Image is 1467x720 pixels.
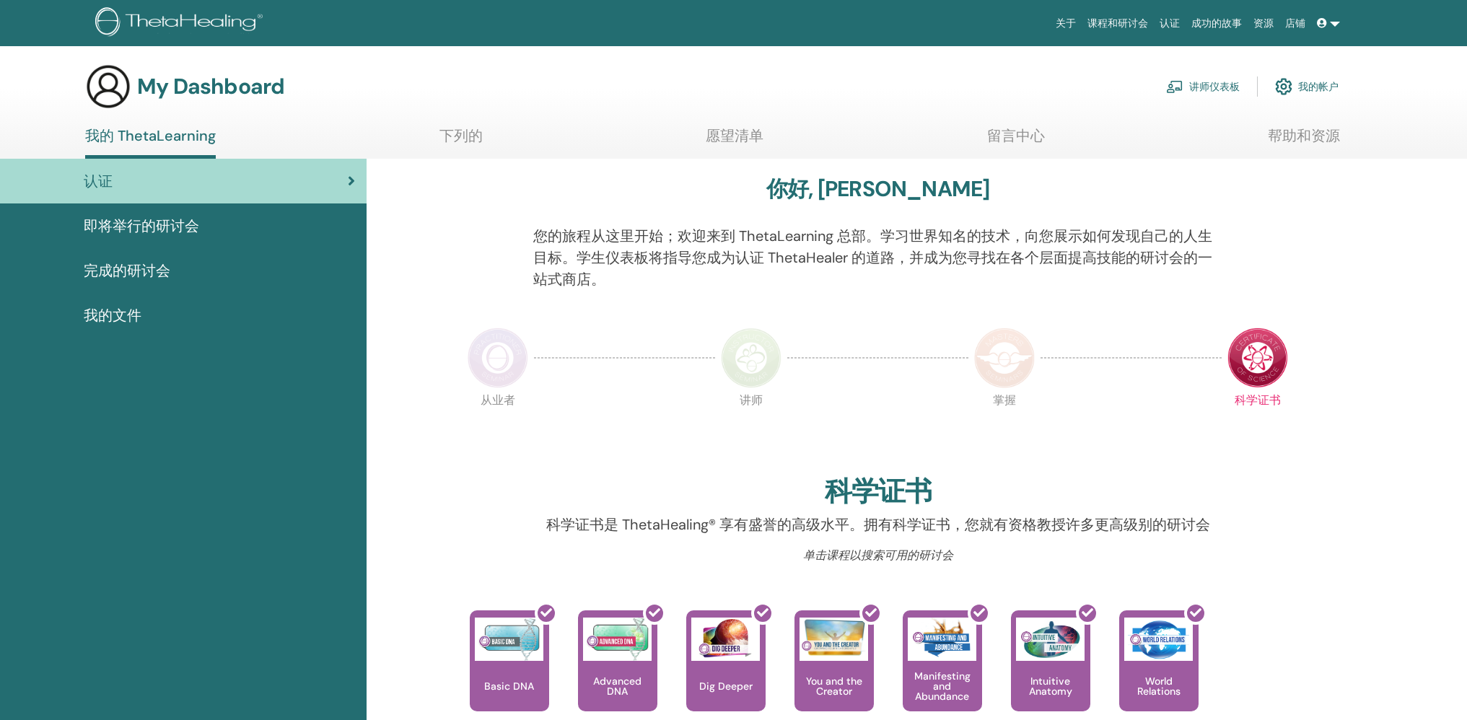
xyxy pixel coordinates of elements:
[95,7,268,40] img: logo.png
[1011,676,1090,696] p: Intuitive Anatomy
[468,328,528,388] img: Practitioner
[84,170,113,192] span: 认证
[1275,74,1292,99] img: cog.svg
[1248,10,1279,37] a: 资源
[800,618,868,657] img: You and the Creator
[1119,676,1199,696] p: World Relations
[1166,71,1240,102] a: 讲师仪表板
[974,395,1035,455] p: 掌握
[84,304,141,326] span: 我的文件
[1124,618,1193,661] img: World Relations
[691,618,760,661] img: Dig Deeper
[693,681,758,691] p: Dig Deeper
[533,225,1222,290] p: 您的旅程从这里开始；欢迎来到 ThetaLearning 总部。学习世界知名的技术，向您展示如何发现自己的人生目标。学生仪表板将指导您成为认证 ThetaHealer 的道路，并成为您寻找在各个...
[84,260,170,281] span: 完成的研讨会
[721,328,781,388] img: Instructor
[908,618,976,661] img: Manifesting and Abundance
[1279,10,1311,37] a: 店铺
[1166,80,1183,93] img: chalkboard-teacher.svg
[1016,618,1085,661] img: Intuitive Anatomy
[987,127,1045,155] a: 留言中心
[578,676,657,696] p: Advanced DNA
[533,547,1222,564] p: 单击课程以搜索可用的研讨会
[475,618,543,661] img: Basic DNA
[439,127,483,155] a: 下列的
[1082,10,1154,37] a: 课程和研讨会
[583,618,652,661] img: Advanced DNA
[85,127,216,159] a: 我的 ThetaLearning
[468,395,528,455] p: 从业者
[721,395,781,455] p: 讲师
[1275,71,1339,102] a: 我的帐户
[1050,10,1082,37] a: 关于
[1227,328,1288,388] img: Certificate of Science
[85,63,131,110] img: generic-user-icon.jpg
[794,676,874,696] p: You and the Creator
[974,328,1035,388] img: Master
[137,74,284,100] h3: My Dashboard
[706,127,763,155] a: 愿望清单
[1186,10,1248,37] a: 成功的故事
[1268,127,1340,155] a: 帮助和资源
[825,475,932,509] h2: 科学证书
[84,215,199,237] span: 即将举行的研讨会
[1154,10,1186,37] a: 认证
[1227,395,1288,455] p: 科学证书
[533,514,1222,535] p: 科学证书是 ThetaHealing® 享有盛誉的高级水平。拥有科学证书，您就有资格教授许多更高级别的研讨会
[903,671,982,701] p: Manifesting and Abundance
[766,176,989,202] h3: 你好, [PERSON_NAME]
